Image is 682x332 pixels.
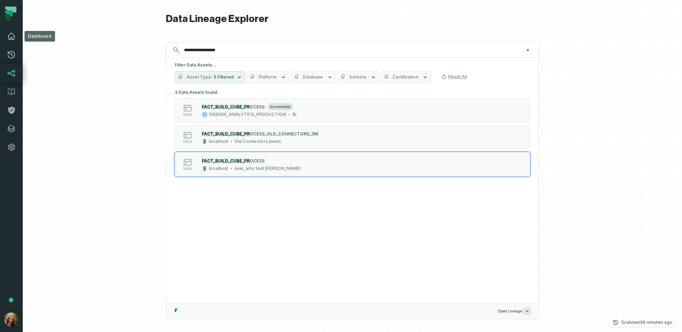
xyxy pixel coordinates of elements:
span: OCESS [250,158,265,164]
button: Certification [381,71,431,83]
div: Tooltip anchor [8,297,14,303]
div: Dashboard [25,31,55,42]
button: tableincrementalSISENSE_ANALYTICS_PRODUCTIONBI [175,98,530,122]
button: tablelocalhostOld Connectors (new) [175,125,530,149]
button: Platform [247,71,289,83]
span: OCESS [250,104,265,109]
button: tablelocalhostnew_arhc test [PERSON_NAME] [175,152,530,176]
span: Open Lineage [498,307,531,315]
div: 3 Data Assets found [175,87,530,186]
span: Platform [259,74,276,80]
div: BI [292,112,296,117]
button: Scanned[DATE] 12:02:35 PM [608,318,677,327]
h5: Filter Data Assets... [175,62,530,68]
span: Press ↵ to add a new Data Asset to the graph [523,307,531,315]
button: Database [291,71,336,83]
relative-time: Sep 25, 2025, 12:02 PM GMT+3 [640,320,672,325]
span: Asset Type [186,74,212,80]
button: Asset Type5 Filtered [175,71,245,83]
div: localhost [209,139,228,144]
span: Database [303,74,323,80]
h1: Data Lineage Explorer [166,13,539,25]
span: Certification [393,74,418,80]
span: incremental [267,103,293,111]
button: Schema [337,71,379,83]
mark: FACT_BUILD_CUBE_PR [202,158,250,164]
div: Old Connectors (new) [234,139,281,144]
span: table [183,113,193,117]
button: Reset All [438,71,470,82]
div: Suggestions [166,87,538,303]
span: table [183,167,193,171]
p: Scanned [621,319,672,326]
span: OCESS_OLD_CONNECTORS_3M [250,131,318,136]
img: avatar of Sharon Harnoy [4,312,18,327]
mark: FACT_BUILD_CUBE_PR [202,131,250,136]
span: 5 Filtered [214,74,234,80]
div: localhost [209,166,228,171]
div: new_arhc test sasha [234,166,301,171]
span: Schema [349,74,366,80]
span: table [183,140,193,144]
div: SISENSE_ANALYTICS_PRODUCTION [209,112,286,117]
mark: FACT_BUILD_CUBE_PR [202,104,250,109]
button: Clear search query [524,47,531,54]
